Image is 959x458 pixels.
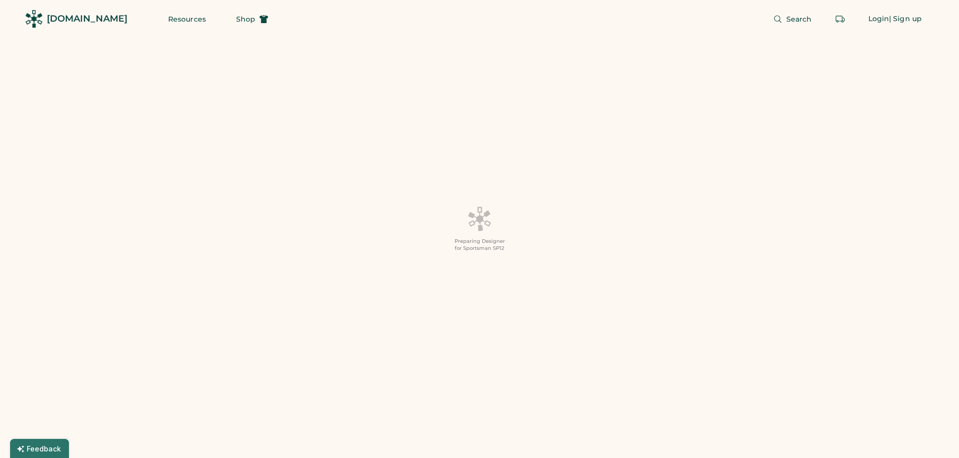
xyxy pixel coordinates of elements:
div: Preparing Designer for Sportsman SP12 [455,238,505,252]
button: Retrieve an order [830,9,850,29]
img: Rendered Logo - Screens [25,10,43,28]
span: Shop [236,16,255,23]
div: Login [868,14,890,24]
span: Search [786,16,812,23]
button: Search [761,9,824,29]
button: Shop [224,9,280,29]
button: Resources [156,9,218,29]
img: Platens-Black-Loader-Spin-rich%20black.webp [468,206,492,231]
div: | Sign up [889,14,922,24]
div: [DOMAIN_NAME] [47,13,127,25]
